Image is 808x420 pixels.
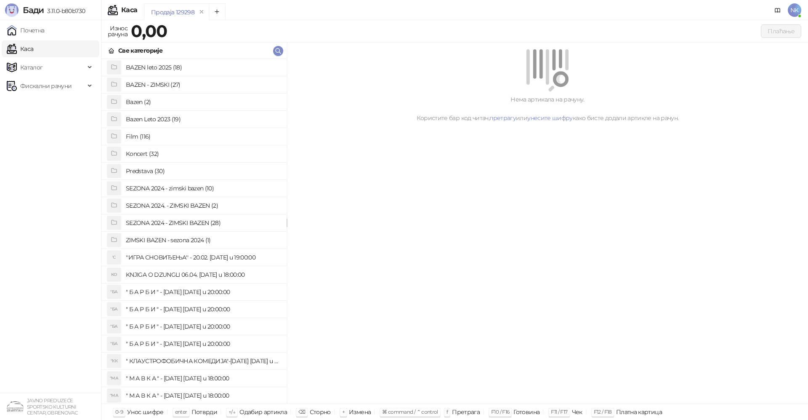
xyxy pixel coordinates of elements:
div: Чек [572,407,582,417]
h4: " Б А Р Б И " - [DATE] [DATE] u 20:00:00 [126,320,280,333]
h4: " М А В К А " - [DATE] [DATE] u 18:00:00 [126,389,280,402]
span: Фискални рачуни [20,78,72,94]
button: Плаћање [761,24,801,38]
div: Износ рачуна [106,23,129,40]
div: "БА [107,337,121,350]
span: F12 / F18 [594,409,612,415]
h4: " М А В К А " - [DATE] [DATE] u 18:00:00 [126,372,280,385]
div: Продаја 129298 [151,8,194,17]
span: ⌘ command / ⌃ control [382,409,438,415]
h4: SEZONA 2024 - ZIMSKI BAZEN (28) [126,216,280,230]
button: remove [196,8,207,16]
div: "КК [107,354,121,368]
img: Logo [5,3,19,17]
span: ↑/↓ [229,409,235,415]
div: Одабир артикла [239,407,287,417]
h4: " КЛАУСТРОФОБИЧНА КОМЕДИЈА"-[DATE] [DATE] u 20:00:00 [126,354,280,368]
a: Почетна [7,22,45,39]
h4: " Б А Р Б И " - [DATE] [DATE] u 20:00:00 [126,302,280,316]
div: Унос шифре [127,407,164,417]
h4: ZIMSKI BAZEN - sezona 2024 (1) [126,233,280,247]
h4: SEZONA 2024. - ZIMSKI BAZEN (2) [126,199,280,212]
h4: SEZONA 2024 - zimski bazen (10) [126,182,280,195]
div: "МА [107,372,121,385]
span: 0-9 [115,409,123,415]
div: "БА [107,285,121,299]
span: F10 / F16 [491,409,509,415]
img: 64x64-companyLogo-4a28e1f8-f217-46d7-badd-69a834a81aaf.png [7,398,24,415]
h4: Bazen Leto 2023 (19) [126,112,280,126]
div: Платна картица [616,407,662,417]
a: Документација [771,3,784,17]
a: претрагу [489,114,516,122]
h4: Bazen (2) [126,95,280,109]
h4: Koncert (32) [126,147,280,161]
h4: " Б А Р Б И " - [DATE] [DATE] u 20:00:00 [126,285,280,299]
span: Бади [23,5,44,15]
a: унесите шифру [527,114,573,122]
div: Све категорије [118,46,162,55]
div: 'С [107,251,121,264]
span: NK [788,3,801,17]
div: grid [101,59,287,404]
span: ⌫ [298,409,305,415]
strong: 0,00 [131,21,167,41]
span: Каталог [20,59,43,76]
div: Каса [121,7,137,13]
a: Каса [7,40,33,57]
div: Потврди [191,407,218,417]
span: F11 / F17 [551,409,567,415]
div: Измена [349,407,371,417]
h4: Predstava (30) [126,164,280,178]
div: Готовина [513,407,540,417]
div: "БА [107,320,121,333]
span: enter [175,409,187,415]
h4: BAZEN leto 2025 (18) [126,61,280,74]
span: f [447,409,448,415]
small: JAVNO PREDUZEĆE SPORTSKO KULTURNI CENTAR, OBRENOVAC [27,398,77,416]
div: "МА [107,389,121,402]
div: "БА [107,302,121,316]
div: Нема артикала на рачуну. Користите бар код читач, или како бисте додали артикле на рачун. [297,95,798,123]
button: Add tab [209,3,226,20]
h4: " Б А Р Б И " - [DATE] [DATE] u 20:00:00 [126,337,280,350]
h4: Film (116) [126,130,280,143]
div: KO [107,268,121,281]
div: Сторно [310,407,331,417]
h4: BAZEN - ZIMSKI (27) [126,78,280,91]
h4: KNJIGA O DZUNGLI 06.04. [DATE] u 18:00:00 [126,268,280,281]
div: Претрага [452,407,480,417]
h4: ''ИГРА СНОВИЂЕЊА'' - 20.02. [DATE] u 19:00:00 [126,251,280,264]
span: 3.11.0-b80b730 [44,7,85,15]
span: + [342,409,345,415]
